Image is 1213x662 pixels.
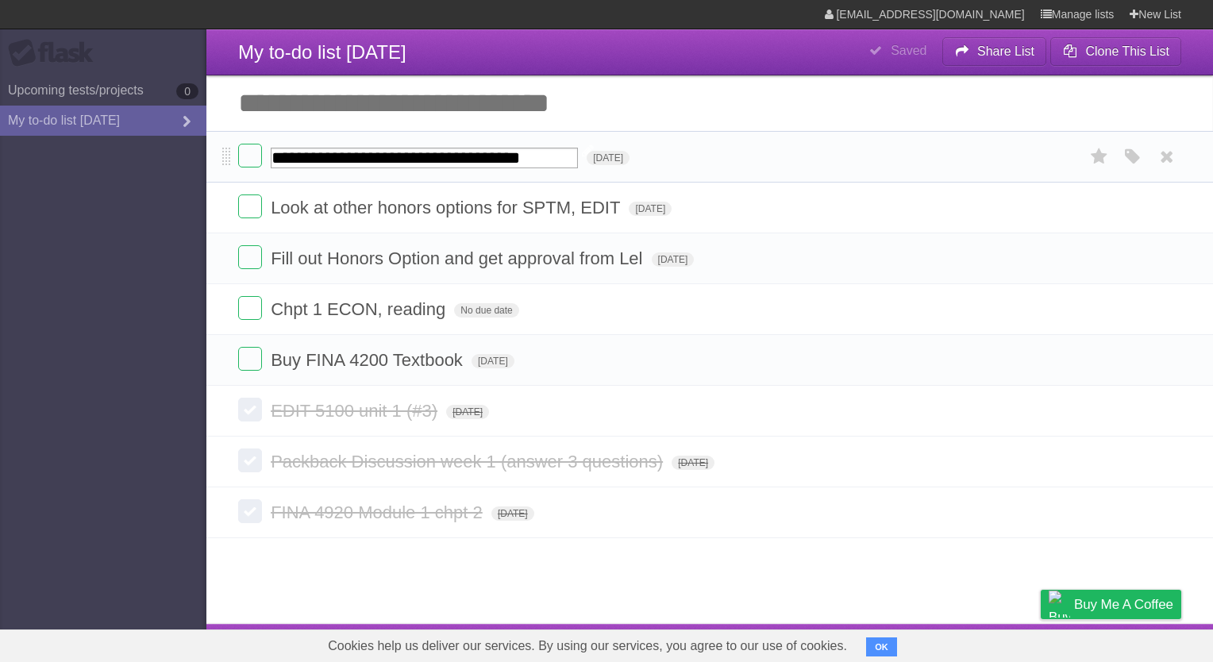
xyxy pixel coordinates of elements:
[1049,591,1070,618] img: Buy me a coffee
[271,452,667,471] span: Packback Discussion week 1 (answer 3 questions)
[587,151,630,165] span: [DATE]
[8,39,103,67] div: Flask
[238,144,262,167] label: Done
[271,299,449,319] span: Chpt 1 ECON, reading
[238,448,262,472] label: Done
[882,628,946,658] a: Developers
[966,628,1001,658] a: Terms
[472,354,514,368] span: [DATE]
[238,347,262,371] label: Done
[238,194,262,218] label: Done
[1020,628,1061,658] a: Privacy
[942,37,1047,66] button: Share List
[312,630,863,662] span: Cookies help us deliver our services. By using our services, you agree to our use of cookies.
[271,350,467,370] span: Buy FINA 4200 Textbook
[1085,44,1169,58] b: Clone This List
[454,303,518,318] span: No due date
[977,44,1034,58] b: Share List
[238,41,406,63] span: My to-do list [DATE]
[446,405,489,419] span: [DATE]
[866,637,897,656] button: OK
[238,499,262,523] label: Done
[830,628,863,658] a: About
[238,296,262,320] label: Done
[1081,628,1181,658] a: Suggest a feature
[672,456,714,470] span: [DATE]
[491,506,534,521] span: [DATE]
[271,198,624,217] span: Look at other honors options for SPTM, EDIT
[238,245,262,269] label: Done
[176,83,198,99] b: 0
[1041,590,1181,619] a: Buy me a coffee
[271,248,646,268] span: Fill out Honors Option and get approval from Lel
[891,44,926,57] b: Saved
[271,401,441,421] span: EDIT 5100 unit 1 (#3)
[652,252,695,267] span: [DATE]
[271,502,487,522] span: FINA 4920 Module 1 chpt 2
[629,202,672,216] span: [DATE]
[1050,37,1181,66] button: Clone This List
[1084,144,1115,170] label: Star task
[1074,591,1173,618] span: Buy me a coffee
[238,398,262,421] label: Done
